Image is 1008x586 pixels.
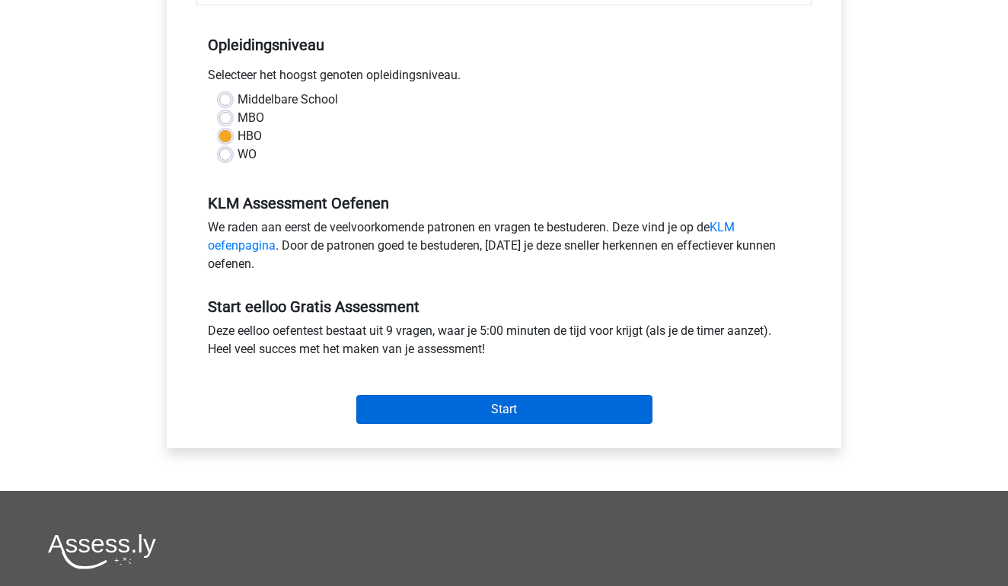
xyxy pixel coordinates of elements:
[238,91,338,109] label: Middelbare School
[196,322,812,365] div: Deze eelloo oefentest bestaat uit 9 vragen, waar je 5:00 minuten de tijd voor krijgt (als je de t...
[208,194,800,212] h5: KLM Assessment Oefenen
[196,218,812,279] div: We raden aan eerst de veelvoorkomende patronen en vragen te bestuderen. Deze vind je op de . Door...
[208,298,800,316] h5: Start eelloo Gratis Assessment
[238,127,262,145] label: HBO
[356,395,652,424] input: Start
[48,533,156,569] img: Assessly logo
[238,109,264,127] label: MBO
[238,145,257,164] label: WO
[208,30,800,60] h5: Opleidingsniveau
[196,66,812,91] div: Selecteer het hoogst genoten opleidingsniveau.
